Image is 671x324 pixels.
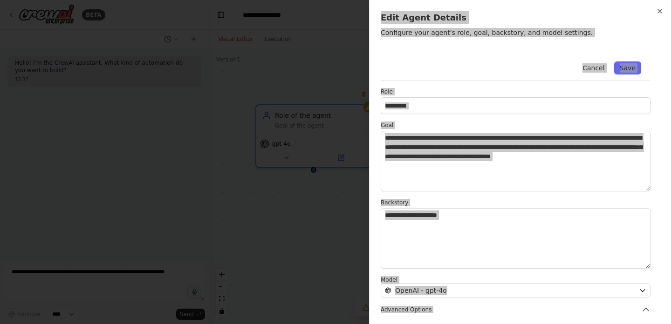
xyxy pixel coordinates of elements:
button: Save [614,61,641,74]
label: Role [381,88,650,95]
label: Backstory [381,199,650,206]
p: Configure your agent's role, goal, backstory, and model settings. [381,28,660,37]
button: Advanced Options [381,305,650,314]
label: Model [381,276,650,283]
label: Goal [381,121,650,129]
span: Advanced Options [381,306,431,313]
h2: Edit Agent Details [381,11,660,24]
button: Cancel [577,61,610,74]
span: OpenAI - gpt-4o [395,286,447,295]
button: OpenAI - gpt-4o [381,283,650,297]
